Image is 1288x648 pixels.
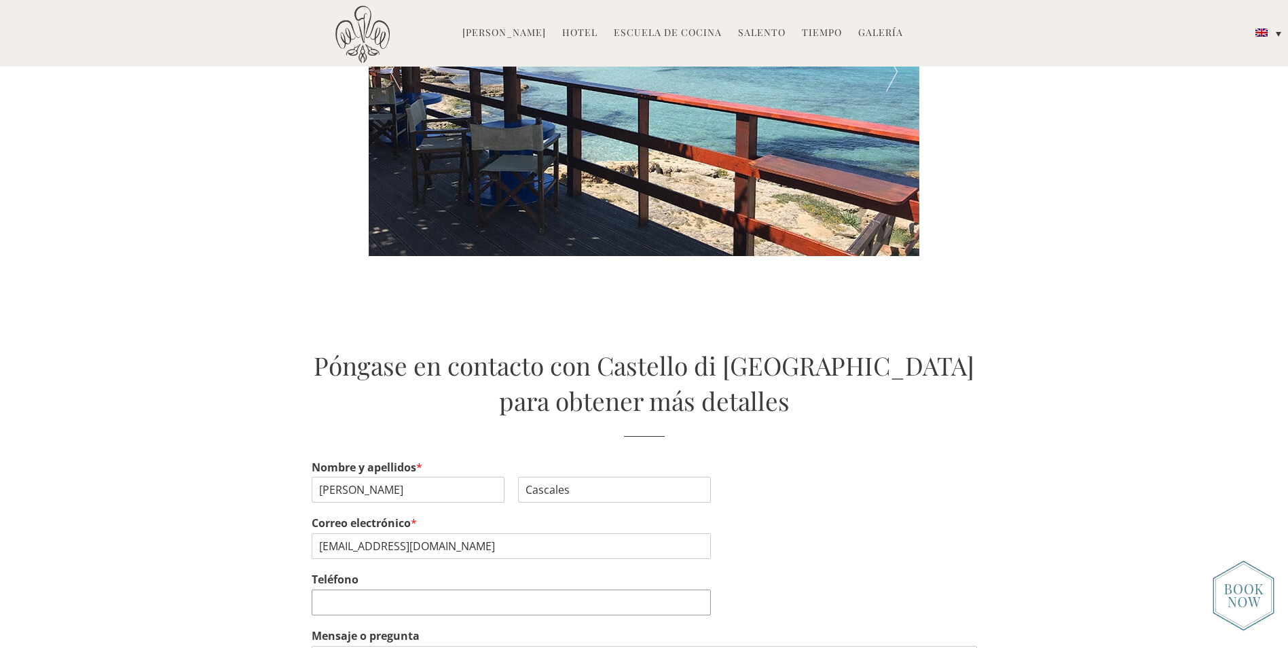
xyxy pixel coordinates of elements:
h2: Póngase en contacto con Castello di [GEOGRAPHIC_DATA] para obtener más detalles [312,348,977,437]
a: Galería [858,26,903,41]
img: Inglés [1255,29,1268,37]
font: Nombre y apellidos [312,460,416,475]
input: Nombre [312,477,504,503]
label: Mensaje o pregunta [312,629,977,643]
a: Hotel [562,26,597,41]
font: Correo electrónico [312,516,411,530]
a: Salento [738,26,786,41]
input: Apellido [518,477,711,503]
a: Tiempo [802,26,842,41]
img: Castello di Ugento [335,5,390,63]
a: Escuela de cocina [614,26,722,41]
img: new-booknow.png [1213,560,1274,631]
label: Teléfono [312,573,977,587]
a: [PERSON_NAME] [462,26,546,41]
